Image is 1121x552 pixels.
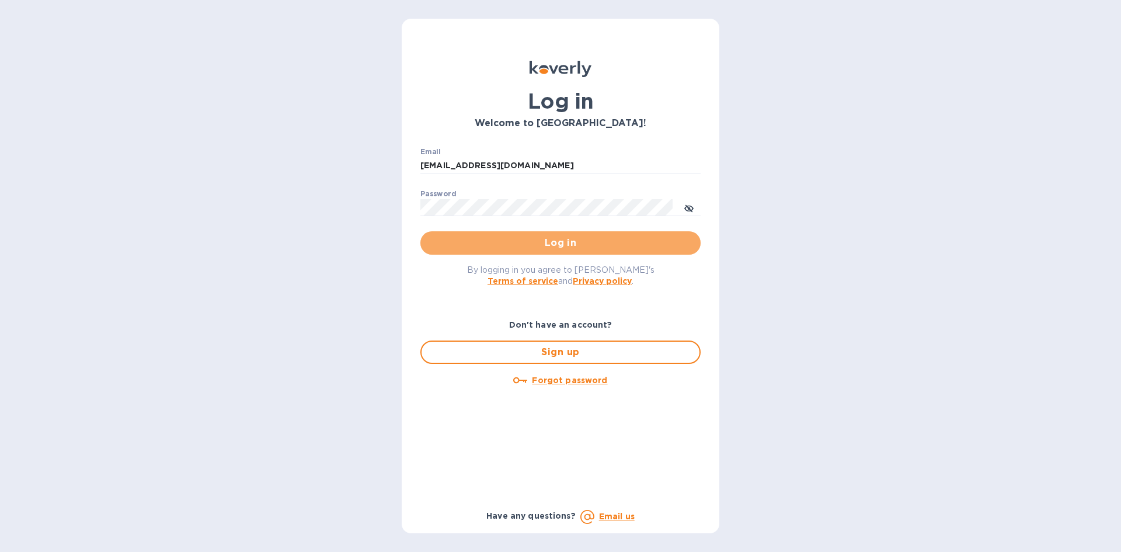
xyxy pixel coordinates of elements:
a: Privacy policy [573,276,632,286]
a: Terms of service [488,276,558,286]
label: Email [420,148,441,155]
label: Password [420,190,456,197]
a: Email us [599,512,635,521]
u: Forgot password [532,376,607,385]
b: Have any questions? [486,511,576,520]
button: Sign up [420,341,701,364]
span: Sign up [431,345,690,359]
h1: Log in [420,89,701,113]
h3: Welcome to [GEOGRAPHIC_DATA]! [420,118,701,129]
b: Don't have an account? [509,320,612,329]
span: By logging in you agree to [PERSON_NAME]'s and . [467,265,655,286]
img: Koverly [530,61,591,77]
span: Log in [430,236,691,250]
button: toggle password visibility [677,196,701,219]
input: Enter email address [420,157,701,175]
button: Log in [420,231,701,255]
